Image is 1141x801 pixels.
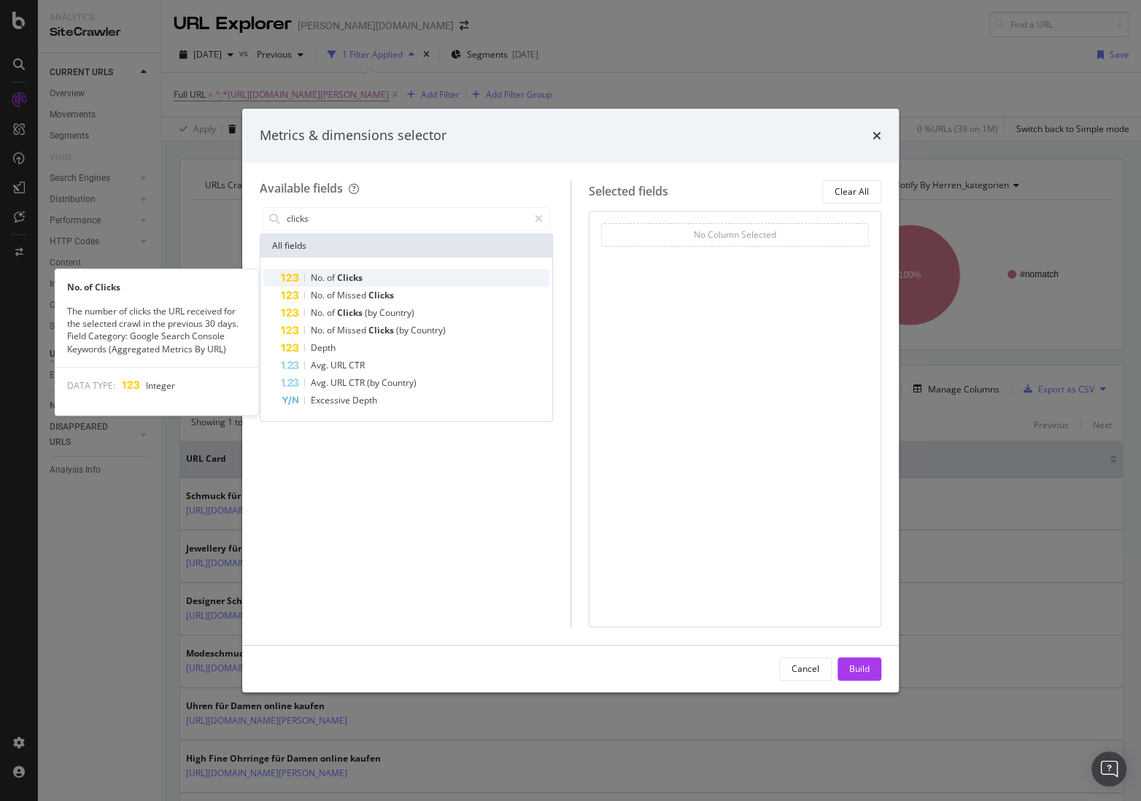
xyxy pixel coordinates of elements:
[311,306,327,319] span: No.
[55,305,258,355] div: The number of clicks the URL received for the selected crawl in the previous 30 days. Field Categ...
[792,662,819,675] div: Cancel
[327,306,337,319] span: of
[242,109,899,692] div: modal
[311,271,327,284] span: No.
[382,376,417,389] span: Country)
[311,394,352,406] span: Excessive
[260,126,446,145] div: Metrics & dimensions selector
[55,281,258,293] div: No. of Clicks
[327,324,337,336] span: of
[367,376,382,389] span: (by
[779,657,832,681] button: Cancel
[365,306,379,319] span: (by
[822,180,881,204] button: Clear All
[330,359,349,371] span: URL
[396,324,411,336] span: (by
[368,324,396,336] span: Clicks
[379,306,414,319] span: Country)
[311,324,327,336] span: No.
[337,289,368,301] span: Missed
[330,376,349,389] span: URL
[349,376,367,389] span: CTR
[311,376,330,389] span: Avg.
[589,183,668,200] div: Selected fields
[694,228,776,241] div: No Column Selected
[285,208,528,230] input: Search by field name
[327,271,337,284] span: of
[349,359,365,371] span: CTR
[260,234,552,258] div: All fields
[311,359,330,371] span: Avg.
[1091,751,1126,786] div: Open Intercom Messenger
[337,324,368,336] span: Missed
[838,657,881,681] button: Build
[311,341,336,354] span: Depth
[849,662,870,675] div: Build
[327,289,337,301] span: of
[411,324,446,336] span: Country)
[337,271,363,284] span: Clicks
[337,306,365,319] span: Clicks
[873,126,881,145] div: times
[352,394,377,406] span: Depth
[311,289,327,301] span: No.
[260,180,343,196] div: Available fields
[368,289,394,301] span: Clicks
[835,185,869,198] div: Clear All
